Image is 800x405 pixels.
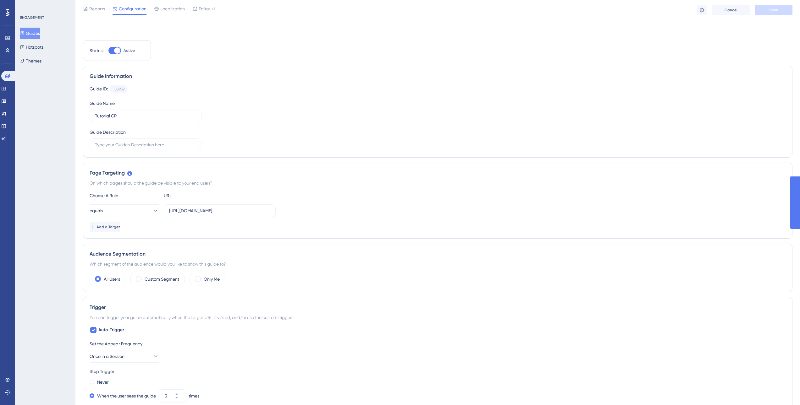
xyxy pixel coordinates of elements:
[90,85,108,93] div: Guide ID:
[95,141,196,148] input: Type your Guide’s Description here
[189,392,199,400] div: times
[90,304,786,311] div: Trigger
[97,224,120,229] span: Add a Target
[98,326,124,334] span: Auto-Trigger
[769,8,778,13] span: Save
[90,368,786,375] div: Stop Trigger
[90,250,786,258] div: Audience Segmentation
[113,87,124,92] div: 150939
[164,192,233,199] div: URL
[90,222,120,232] button: Add a Target
[90,207,103,214] span: equals
[90,128,126,136] div: Guide Description
[20,55,41,67] button: Themes
[145,275,179,283] label: Custom Segment
[119,5,146,13] span: Configuration
[95,112,196,119] input: Type your Guide’s Name here
[90,73,786,80] div: Guide Information
[97,392,156,400] label: When the user sees the guide
[755,5,792,15] button: Save
[90,314,786,321] div: You can trigger your guide automatically when the target URL is visited, and/or use the custom tr...
[90,100,115,107] div: Guide Name
[169,207,270,214] input: yourwebsite.com/path
[20,41,43,53] button: Hotspots
[90,204,159,217] button: equals
[90,350,159,363] button: Once in a Session
[774,380,792,399] iframe: UserGuiding AI Assistant Launcher
[20,28,40,39] button: Guides
[725,8,737,13] span: Cancel
[712,5,750,15] button: Cancel
[90,169,786,177] div: Page Targeting
[124,48,135,53] span: Active
[160,5,185,13] span: Localization
[90,260,786,268] div: Which segment of the audience would you like to show this guide to?
[90,192,159,199] div: Choose A Rule
[90,179,786,187] div: On which pages should the guide be visible to your end users?
[97,378,109,386] label: Never
[20,15,44,20] div: ENGAGEMENT
[90,353,124,360] span: Once in a Session
[204,275,220,283] label: Only Me
[90,47,103,54] div: Status:
[90,340,786,348] div: Set the Appear Frequency
[199,5,210,13] span: Editor
[89,5,105,13] span: Reports
[104,275,120,283] label: All Users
